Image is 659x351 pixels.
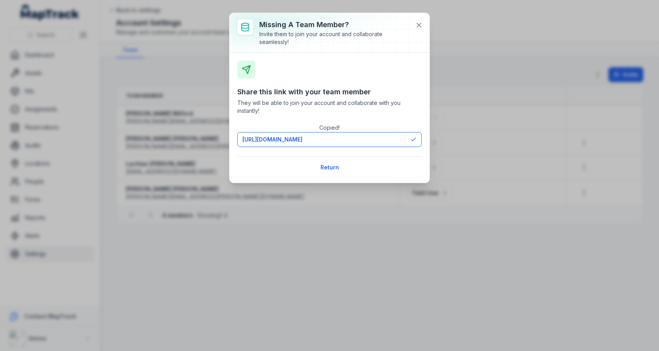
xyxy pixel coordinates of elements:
[259,30,409,46] div: Invite them to join your account and collaborate seamlessly!
[237,132,422,147] button: [URL][DOMAIN_NAME]
[242,136,302,143] span: [URL][DOMAIN_NAME]
[237,86,422,97] h3: Share this link with your team member
[315,160,344,175] button: Return
[319,124,340,131] span: Copied!
[237,99,422,115] span: They will be able to join your account and collaborate with you instantly!
[259,19,409,30] h3: Missing a team member?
